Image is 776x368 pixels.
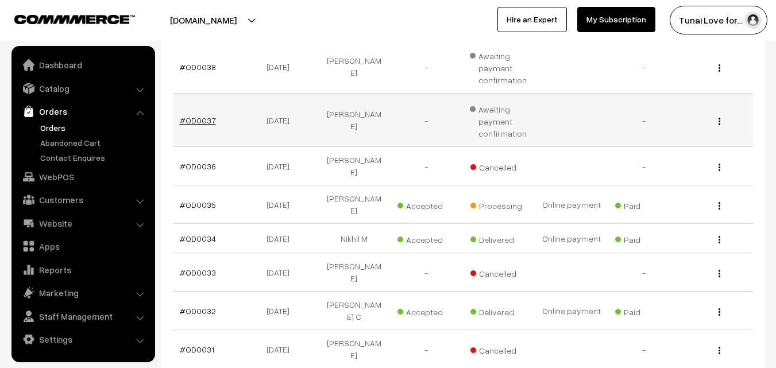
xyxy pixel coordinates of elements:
a: Settings [14,329,151,350]
span: Paid [615,231,673,246]
td: - [608,147,680,185]
td: - [608,253,680,292]
span: Delivered [470,303,528,318]
a: Marketing [14,282,151,303]
button: [DOMAIN_NAME] [130,6,277,34]
button: Tunai Love for… [670,6,767,34]
a: Staff Management [14,306,151,327]
span: Processing [470,197,528,212]
a: #OD0036 [180,161,216,171]
a: Customers [14,189,151,210]
img: Menu [719,270,720,277]
td: [DATE] [245,253,318,292]
img: COMMMERCE [14,15,135,24]
span: Paid [615,303,673,318]
a: COMMMERCE [14,11,115,25]
td: - [390,40,462,94]
a: #OD0031 [180,344,214,354]
td: [DATE] [245,185,318,224]
td: Online payment [535,185,608,224]
td: [PERSON_NAME] [318,185,390,224]
td: [DATE] [245,224,318,253]
td: - [608,94,680,147]
a: Dashboard [14,55,151,75]
img: Menu [719,236,720,243]
a: Orders [37,122,151,134]
td: [DATE] [245,40,318,94]
a: Hire an Expert [497,7,567,32]
td: [PERSON_NAME] C [318,292,390,330]
span: Awaiting payment confirmation [470,100,528,140]
span: Paid [615,197,673,212]
td: [PERSON_NAME] [318,147,390,185]
td: - [390,147,462,185]
span: Delivered [470,231,528,246]
td: - [390,94,462,147]
td: - [390,253,462,292]
img: Menu [719,347,720,354]
a: Apps [14,236,151,257]
a: #OD0037 [180,115,216,125]
td: Nikhil M [318,224,390,253]
td: [DATE] [245,292,318,330]
a: #OD0032 [180,306,216,316]
span: Cancelled [470,342,528,357]
span: Accepted [397,197,455,212]
a: WebPOS [14,166,151,187]
span: Awaiting payment confirmation [470,47,528,86]
td: [PERSON_NAME] [318,94,390,147]
img: user [744,11,762,29]
a: Contact Enquires [37,152,151,164]
td: - [608,40,680,94]
span: Accepted [397,231,455,246]
td: Online payment [535,224,608,253]
a: Abandoned Cart [37,137,151,149]
td: [PERSON_NAME] [318,253,390,292]
a: Orders [14,101,151,122]
a: #OD0034 [180,234,216,243]
span: Cancelled [470,158,528,173]
img: Menu [719,308,720,316]
a: Website [14,213,151,234]
a: #OD0033 [180,268,216,277]
img: Menu [719,118,720,125]
img: Menu [719,202,720,210]
a: Catalog [14,78,151,99]
td: [PERSON_NAME] [318,40,390,94]
a: Reports [14,259,151,280]
td: [DATE] [245,147,318,185]
a: My Subscription [577,7,655,32]
td: [DATE] [245,94,318,147]
img: Menu [719,164,720,171]
span: Accepted [397,303,455,318]
a: #OD0035 [180,200,216,210]
td: Online payment [535,292,608,330]
a: #OD0038 [180,62,216,72]
span: Cancelled [470,265,528,280]
img: Menu [719,64,720,72]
